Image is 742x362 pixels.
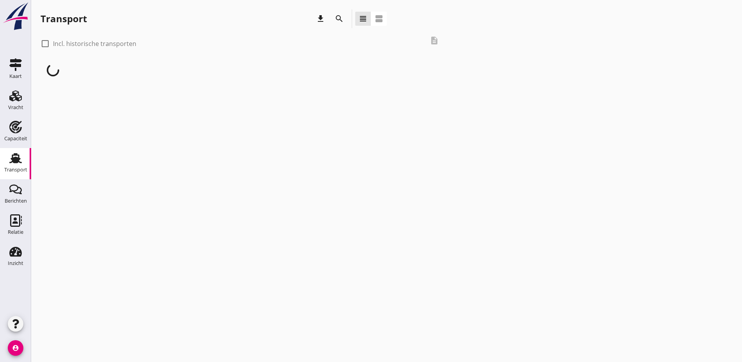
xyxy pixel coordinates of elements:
i: view_headline [358,14,368,23]
div: Relatie [8,230,23,235]
div: Kaart [9,74,22,79]
div: Capaciteit [4,136,27,141]
div: Transport [41,12,87,25]
label: Incl. historische transporten [53,40,136,48]
i: account_circle [8,340,23,356]
div: Berichten [5,198,27,203]
div: Transport [4,167,27,172]
div: Inzicht [8,261,23,266]
i: search [335,14,344,23]
i: view_agenda [374,14,384,23]
img: logo-small.a267ee39.svg [2,2,30,31]
i: download [316,14,325,23]
div: Vracht [8,105,23,110]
